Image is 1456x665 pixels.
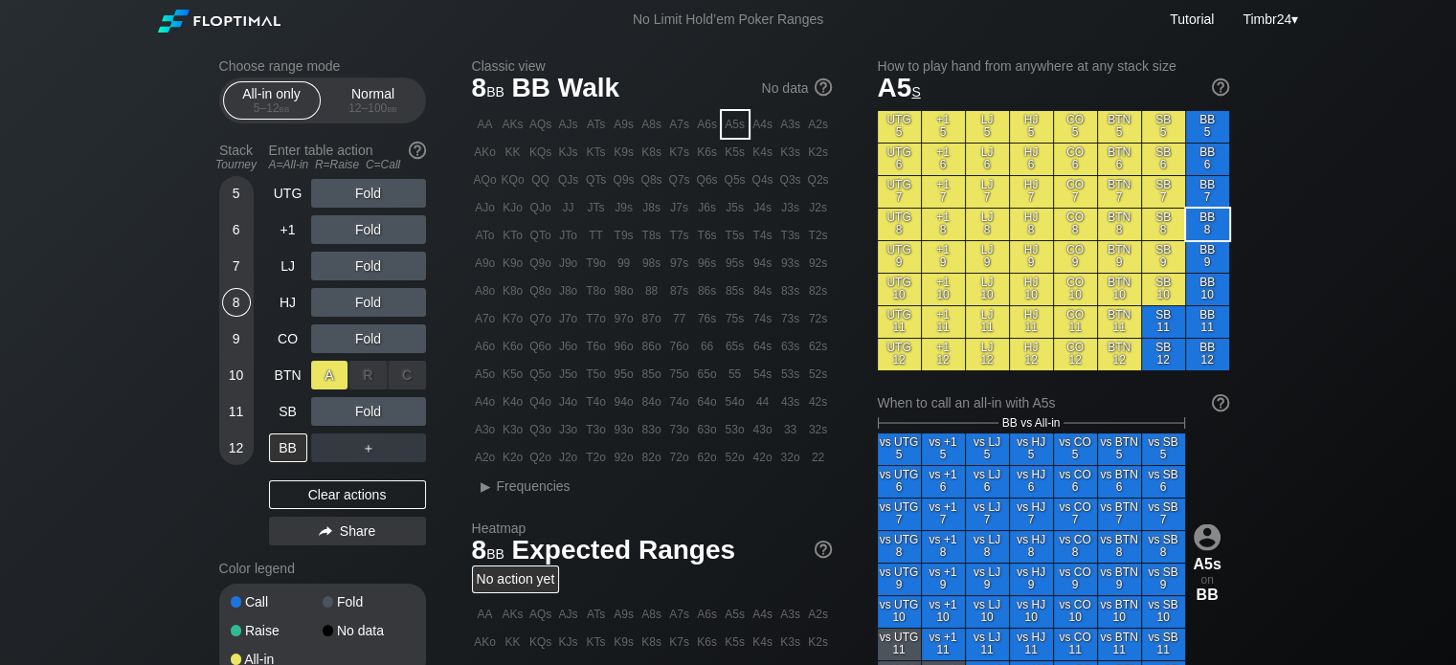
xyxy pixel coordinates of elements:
[611,222,638,249] div: T9s
[329,82,417,119] div: Normal
[583,333,610,360] div: T6o
[922,176,965,208] div: +1 7
[311,397,426,426] div: Fold
[1098,433,1141,465] div: vs BTN 5
[611,305,638,332] div: 97o
[1142,339,1185,370] div: SB 12
[269,252,307,280] div: LJ
[694,222,721,249] div: T6s
[1098,111,1141,143] div: BTN 5
[638,250,665,277] div: 98s
[638,277,665,304] div: 88
[1142,274,1185,305] div: SB 10
[469,74,507,105] span: 8
[611,139,638,166] div: K9s
[222,361,251,389] div: 10
[527,361,554,388] div: Q5o
[1010,274,1053,305] div: HJ 10
[555,388,582,415] div: J4o
[269,324,307,353] div: CO
[1186,209,1229,240] div: BB 8
[269,433,307,462] div: BB
[638,388,665,415] div: 84o
[555,444,582,471] div: J2o
[966,306,1009,338] div: LJ 11
[311,433,426,462] div: ＋
[311,361,348,389] div: A
[777,305,804,332] div: 73s
[1010,433,1053,465] div: vs HJ 5
[750,305,776,332] div: 74s
[555,139,582,166] div: KJs
[777,166,804,193] div: Q3s
[472,277,499,304] div: A8o
[666,277,693,304] div: 87s
[527,194,554,221] div: QJo
[1010,111,1053,143] div: HJ 5
[583,444,610,471] div: T2o
[527,166,554,193] div: QQ
[583,250,610,277] div: T9o
[269,215,307,244] div: +1
[500,139,526,166] div: KK
[1010,144,1053,175] div: HJ 6
[500,277,526,304] div: K8o
[1010,241,1053,273] div: HJ 9
[777,277,804,304] div: 83s
[966,176,1009,208] div: LJ 7
[527,388,554,415] div: Q4o
[761,80,831,98] div: No data
[777,250,804,277] div: 93s
[269,179,307,208] div: UTG
[323,595,414,609] div: Fold
[158,10,280,33] img: Floptimal logo
[222,179,251,208] div: 5
[222,252,251,280] div: 7
[878,111,921,143] div: UTG 5
[1186,176,1229,208] div: BB 7
[527,139,554,166] div: KQs
[666,444,693,471] div: 72o
[638,194,665,221] div: J8s
[638,139,665,166] div: K8s
[555,166,582,193] div: QJs
[666,250,693,277] div: 97s
[527,333,554,360] div: Q6o
[966,241,1009,273] div: LJ 9
[922,274,965,305] div: +1 10
[805,139,832,166] div: K2s
[611,250,638,277] div: 99
[638,305,665,332] div: 87o
[638,416,665,443] div: 83o
[1238,9,1300,30] div: ▾
[500,388,526,415] div: K4o
[500,305,526,332] div: K7o
[966,274,1009,305] div: LJ 10
[966,433,1009,465] div: vs LJ 5
[750,166,776,193] div: Q4s
[1098,241,1141,273] div: BTN 9
[1186,274,1229,305] div: BB 10
[922,209,965,240] div: +1 8
[777,361,804,388] div: 53s
[750,194,776,221] div: J4s
[777,111,804,138] div: A3s
[1142,176,1185,208] div: SB 7
[222,288,251,317] div: 8
[922,144,965,175] div: +1 6
[472,333,499,360] div: A6o
[805,361,832,388] div: 52s
[1186,339,1229,370] div: BB 12
[722,277,749,304] div: 85s
[500,222,526,249] div: KTo
[527,222,554,249] div: QTo
[311,324,426,353] div: Fold
[750,361,776,388] div: 54s
[555,333,582,360] div: J6o
[722,111,749,138] div: A5s
[666,361,693,388] div: 75o
[212,158,261,171] div: Tourney
[805,388,832,415] div: 42s
[1142,209,1185,240] div: SB 8
[583,277,610,304] div: T8o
